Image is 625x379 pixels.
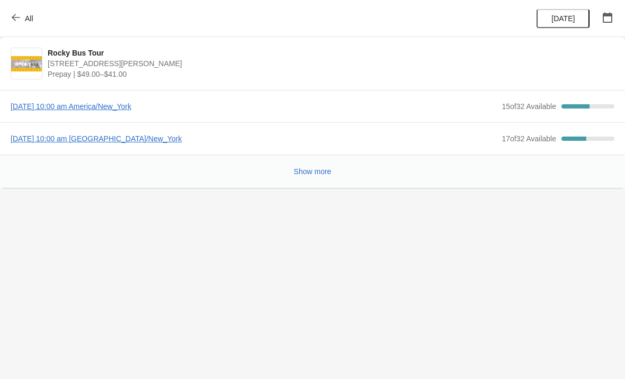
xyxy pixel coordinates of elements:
span: 17 of 32 Available [502,134,556,143]
button: All [5,9,42,28]
button: [DATE] [537,9,590,28]
span: [DATE] 10:00 am America/New_York [11,101,496,112]
span: Prepay | $49.00–$41.00 [48,69,609,79]
span: [DATE] 10:00 am [GEOGRAPHIC_DATA]/New_York [11,133,496,144]
span: [STREET_ADDRESS][PERSON_NAME] [48,58,609,69]
span: [DATE] [551,14,575,23]
span: 15 of 32 Available [502,102,556,111]
button: Show more [290,162,336,181]
span: Rocky Bus Tour [48,48,609,58]
img: Rocky Bus Tour [11,56,42,71]
span: All [25,14,33,23]
span: Show more [294,167,332,176]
